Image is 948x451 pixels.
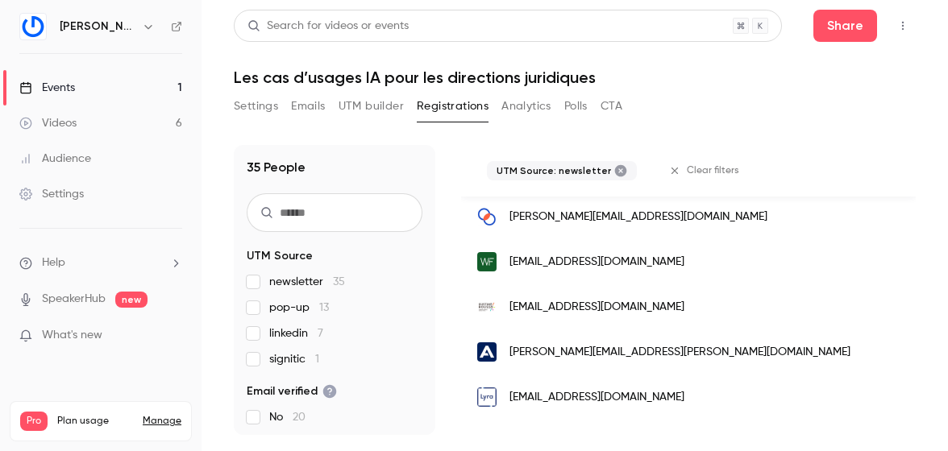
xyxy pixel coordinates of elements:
span: What's new [42,327,102,344]
span: pop-up [269,300,329,316]
span: [EMAIL_ADDRESS][DOMAIN_NAME] [509,299,684,316]
button: Share [813,10,877,42]
h1: 35 People [247,158,306,177]
button: Registrations [417,93,489,119]
span: 7 [318,328,323,339]
iframe: Noticeable Trigger [163,329,182,343]
img: Gino LegalTech [20,14,46,39]
h1: Les cas d’usages IA pour les directions juridiques [234,68,916,87]
img: lyra-network.com [477,387,497,407]
img: banquewormser.com [477,252,497,271]
span: 35 [333,276,345,288]
span: new [115,292,148,308]
button: CTA [601,93,622,119]
li: help-dropdown-opener [19,254,182,271]
button: Settings [234,93,278,119]
a: Manage [143,415,181,428]
span: 20 [293,412,306,423]
span: Email verified [247,383,337,399]
span: 1 [315,354,319,365]
button: Clear filters [663,158,749,184]
span: [EMAIL_ADDRESS][DOMAIN_NAME] [509,389,684,406]
button: Remove "newsletter" from selected "UTM Source" filter [614,164,627,177]
div: Search for videos or events [247,18,409,35]
div: Settings [19,186,84,202]
span: UTM Source: newsletter [497,164,611,177]
button: UTM builder [339,93,404,119]
span: [PERSON_NAME][EMAIL_ADDRESS][DOMAIN_NAME] [509,434,767,451]
button: Emails [291,93,325,119]
span: Plan usage [57,415,133,428]
div: Events [19,80,75,96]
h6: [PERSON_NAME] [60,19,135,35]
a: SpeakerHub [42,291,106,308]
span: UTM Source [247,248,313,264]
span: 13 [319,302,329,313]
span: newsletter [269,274,345,290]
div: Audience [19,151,91,167]
span: [EMAIL_ADDRESS][DOMAIN_NAME] [509,254,684,271]
span: [PERSON_NAME][EMAIL_ADDRESS][PERSON_NAME][DOMAIN_NAME] [509,344,850,361]
img: shapr.co [477,207,497,226]
button: Polls [564,93,588,119]
span: No [269,409,306,425]
span: Pro [20,412,48,431]
button: Analytics [501,93,551,119]
span: signitic [269,351,319,367]
span: Help [42,254,65,271]
span: [PERSON_NAME][EMAIL_ADDRESS][DOMAIN_NAME] [509,209,767,225]
span: Clear filters [687,164,739,177]
img: airbus.com [477,342,497,362]
span: linkedin [269,325,323,341]
img: gustaveroussy.fr [477,297,497,317]
div: Videos [19,115,77,131]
